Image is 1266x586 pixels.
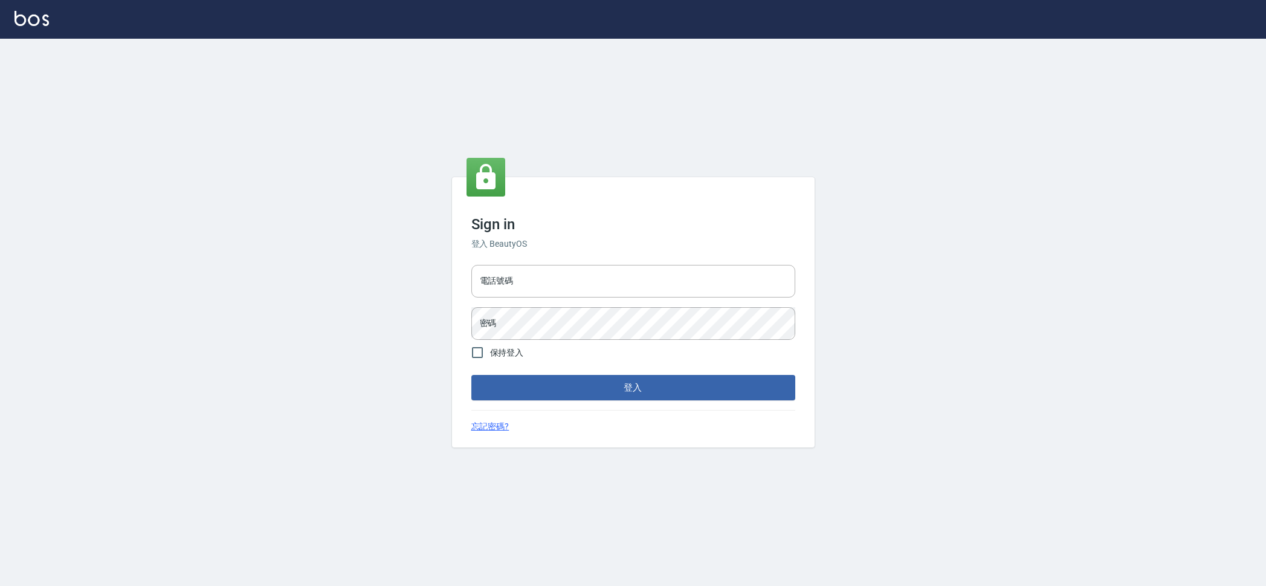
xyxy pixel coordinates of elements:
[471,216,795,233] h3: Sign in
[471,375,795,400] button: 登入
[471,420,509,433] a: 忘記密碼?
[490,347,524,359] span: 保持登入
[471,238,795,250] h6: 登入 BeautyOS
[15,11,49,26] img: Logo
